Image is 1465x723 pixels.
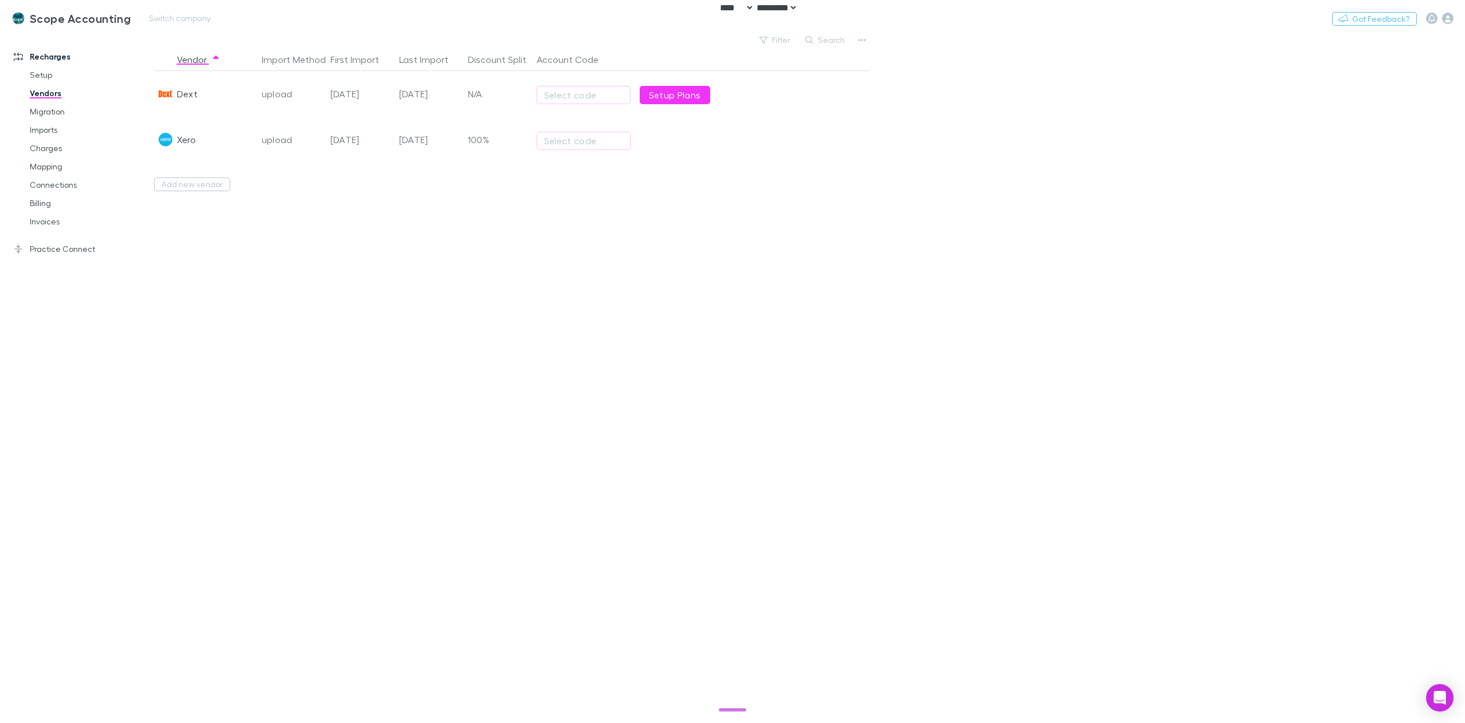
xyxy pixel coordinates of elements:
[395,71,463,117] div: [DATE]
[537,86,631,104] button: Select code
[537,132,631,150] button: Select code
[399,48,462,71] button: Last Import
[30,11,131,25] h3: Scope Accounting
[754,33,797,47] button: Filter
[177,48,220,71] button: Vendor
[154,177,230,191] button: Add new vendor
[262,117,321,163] div: upload
[2,48,160,66] a: Recharges
[1332,12,1417,26] button: Got Feedback?
[159,133,172,147] img: Xero's Logo
[463,71,532,117] div: N/A
[262,71,321,117] div: upload
[18,84,160,102] a: Vendors
[177,117,196,163] div: Xero
[18,157,160,176] a: Mapping
[468,48,540,71] button: Discount Split
[262,48,340,71] button: Import Method
[177,71,198,117] div: Dext
[18,102,160,121] a: Migration
[18,66,160,84] a: Setup
[326,71,395,117] div: [DATE]
[2,240,160,258] a: Practice Connect
[537,48,612,71] button: Account Code
[18,176,160,194] a: Connections
[544,134,623,148] div: Select code
[330,48,393,71] button: First Import
[463,117,532,163] div: 100%
[640,86,710,104] a: Setup Plans
[326,117,395,163] div: [DATE]
[18,212,160,231] a: Invoices
[18,121,160,139] a: Imports
[544,88,623,102] div: Select code
[5,5,137,32] a: Scope Accounting
[142,11,218,25] button: Switch company
[800,33,852,47] button: Search
[395,117,463,163] div: [DATE]
[18,194,160,212] a: Billing
[18,139,160,157] a: Charges
[159,87,172,101] img: Dext's Logo
[1426,684,1454,712] div: Open Intercom Messenger
[11,11,25,25] img: Scope Accounting's Logo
